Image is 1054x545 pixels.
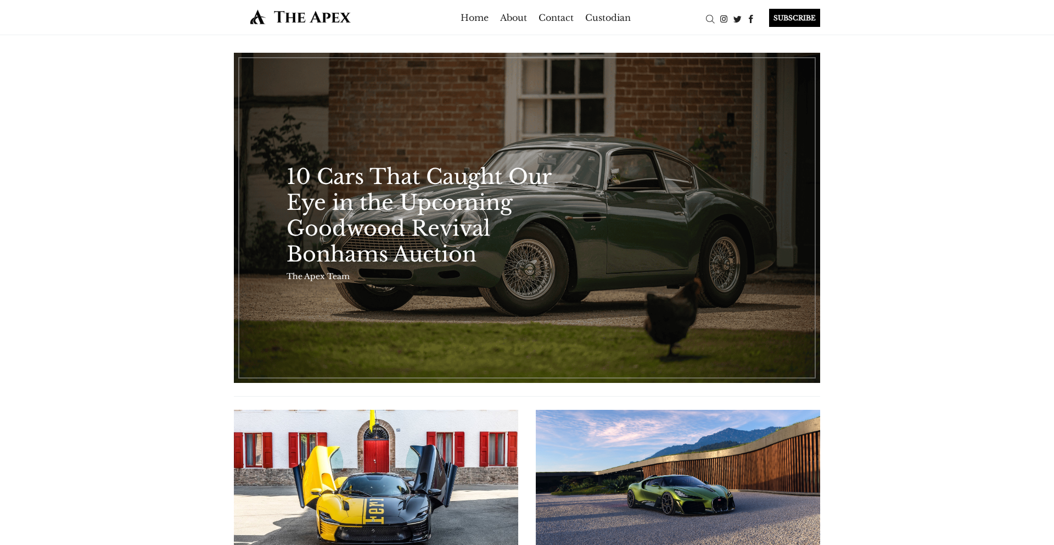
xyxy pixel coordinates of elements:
a: 10 Cars That Caught Our Eye in the Upcoming Goodwood Revival Bonhams Auction [234,53,820,383]
a: Instagram [717,13,731,24]
a: Search [703,13,717,24]
img: The Apex by Custodian [234,9,367,25]
a: About [500,9,527,26]
a: Twitter [731,13,744,24]
a: The Apex Team [287,271,350,281]
a: Home [461,9,489,26]
a: Contact [539,9,574,26]
a: SUBSCRIBE [758,9,820,27]
a: Facebook [744,13,758,24]
div: SUBSCRIBE [769,9,820,27]
a: Custodian [585,9,631,26]
a: 10 Cars That Caught Our Eye in the Upcoming Goodwood Revival Bonhams Auction [287,164,580,267]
